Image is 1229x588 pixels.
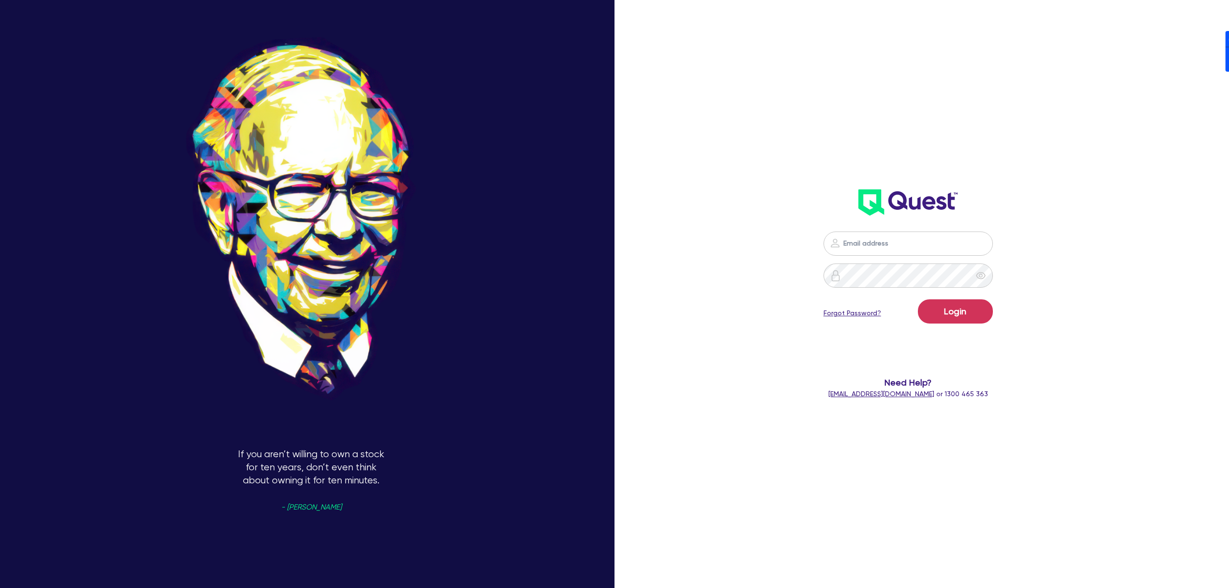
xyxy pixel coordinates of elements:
a: [EMAIL_ADDRESS][DOMAIN_NAME] [828,390,934,398]
img: icon-password [829,237,841,249]
span: Need Help? [738,376,1078,389]
img: icon-password [830,270,841,281]
span: eye [976,271,986,280]
a: Forgot Password? [824,308,881,318]
img: wH2k97JdezQIQAAAABJRU5ErkJggg== [858,189,958,216]
input: Email address [824,232,993,256]
span: - [PERSON_NAME] [281,504,342,511]
button: Login [918,299,993,324]
span: or 1300 465 363 [828,390,988,398]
